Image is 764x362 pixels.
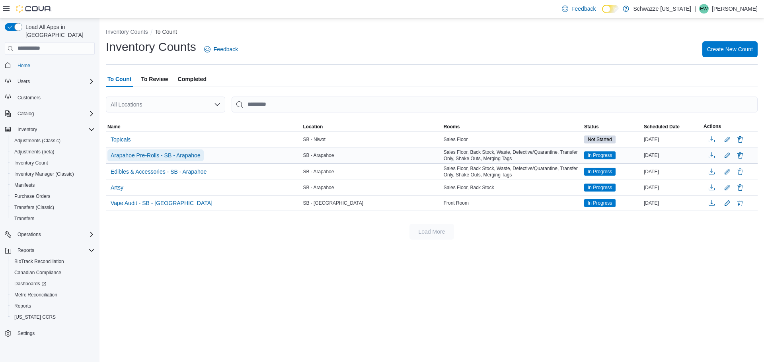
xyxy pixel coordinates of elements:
[214,45,238,53] span: Feedback
[106,39,196,55] h1: Inventory Counts
[735,135,745,144] button: Delete
[14,193,51,199] span: Purchase Orders
[2,327,98,339] button: Settings
[588,168,612,175] span: In Progress
[107,71,131,87] span: To Count
[8,213,98,224] button: Transfers
[442,147,583,163] div: Sales Floor, Back Stock, Waste, Defective/Quarantine, Transfer Only, Shake Outs, Merging Tags
[8,135,98,146] button: Adjustments (Classic)
[11,203,95,212] span: Transfers (Classic)
[14,60,95,70] span: Home
[723,166,732,178] button: Edit count details
[14,269,61,276] span: Canadian Compliance
[18,330,35,337] span: Settings
[111,168,207,176] span: Edibles & Accessories - SB - Arapahoe
[14,160,48,166] span: Inventory Count
[14,125,95,134] span: Inventory
[8,289,98,300] button: Metrc Reconciliation
[14,292,57,298] span: Metrc Reconciliation
[8,256,98,267] button: BioTrack Reconciliation
[16,5,52,13] img: Cova
[8,278,98,289] a: Dashboards
[11,301,95,311] span: Reports
[704,123,721,130] span: Actions
[723,149,732,161] button: Edit count details
[111,151,201,159] span: Arapahoe Pre-Rolls - SB - Arapahoe
[14,303,31,309] span: Reports
[11,147,95,157] span: Adjustments (beta)
[642,135,702,144] div: [DATE]
[11,268,64,277] a: Canadian Compliance
[8,191,98,202] button: Purchase Orders
[22,23,95,39] span: Load All Apps in [GEOGRAPHIC_DATA]
[11,192,95,201] span: Purchase Orders
[303,200,363,206] span: SB - [GEOGRAPHIC_DATA]
[735,151,745,160] button: Delete
[2,108,98,119] button: Catalog
[723,182,732,194] button: Edit count details
[588,152,612,159] span: In Progress
[8,267,98,278] button: Canadian Compliance
[107,149,204,161] button: Arapahoe Pre-Rolls - SB - Arapahoe
[11,203,57,212] a: Transfers (Classic)
[18,78,30,85] span: Users
[8,180,98,191] button: Manifests
[11,158,51,168] a: Inventory Count
[18,95,41,101] span: Customers
[14,77,95,86] span: Users
[107,134,134,145] button: Topicals
[11,257,95,266] span: BioTrack Reconciliation
[14,246,37,255] button: Reports
[14,171,74,177] span: Inventory Manager (Classic)
[107,197,216,209] button: Vape Audit - SB - [GEOGRAPHIC_DATA]
[11,136,95,145] span: Adjustments (Classic)
[642,183,702,192] div: [DATE]
[11,301,34,311] a: Reports
[303,152,334,159] span: SB - Arapahoe
[8,300,98,312] button: Reports
[442,198,583,208] div: Front Room
[14,230,44,239] button: Operations
[2,60,98,71] button: Home
[735,183,745,192] button: Delete
[694,4,696,14] p: |
[111,184,123,192] span: Artsy
[11,268,95,277] span: Canadian Compliance
[642,167,702,176] div: [DATE]
[699,4,709,14] div: Ehren Wood
[633,4,691,14] p: Schwazze [US_STATE]
[141,71,168,87] span: To Review
[588,184,612,191] span: In Progress
[14,137,60,144] span: Adjustments (Classic)
[14,149,55,155] span: Adjustments (beta)
[642,151,702,160] div: [DATE]
[106,122,301,132] button: Name
[18,62,30,69] span: Home
[8,202,98,213] button: Transfers (Classic)
[107,182,127,194] button: Artsy
[14,93,44,103] a: Customers
[14,93,95,103] span: Customers
[11,290,95,300] span: Metrc Reconciliation
[303,184,334,191] span: SB - Arapahoe
[584,184,616,192] span: In Progress
[11,180,38,190] a: Manifests
[735,198,745,208] button: Delete
[584,124,599,130] span: Status
[419,228,445,236] span: Load More
[303,124,323,130] span: Location
[2,76,98,87] button: Users
[107,124,121,130] span: Name
[303,168,334,175] span: SB - Arapahoe
[442,122,583,132] button: Rooms
[5,56,95,360] nav: Complex example
[14,61,33,70] a: Home
[14,328,95,338] span: Settings
[11,158,95,168] span: Inventory Count
[11,312,59,322] a: [US_STATE] CCRS
[11,279,95,288] span: Dashboards
[178,71,207,87] span: Completed
[2,92,98,103] button: Customers
[11,279,49,288] a: Dashboards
